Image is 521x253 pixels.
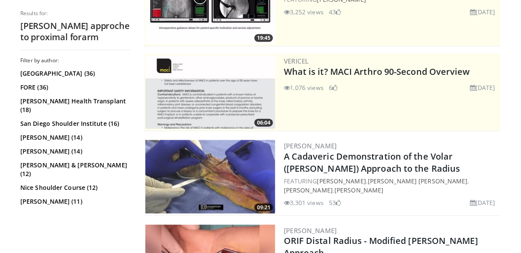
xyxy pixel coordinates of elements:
a: [PERSON_NAME] (14) [20,133,129,142]
a: [GEOGRAPHIC_DATA] (36) [20,69,129,78]
h3: Filter by author: [20,57,131,64]
li: [DATE] [470,83,495,92]
div: FEATURING , , , [284,176,499,195]
a: [PERSON_NAME] [334,186,383,194]
span: 06:04 [254,119,273,127]
a: [PERSON_NAME] [284,226,337,235]
h2: [PERSON_NAME] approche to proximal forarm [20,20,131,43]
img: aa6cc8ed-3dbf-4b6a-8d82-4a06f68b6688.300x170_q85_crop-smart_upscale.jpg [145,55,275,129]
li: [DATE] [470,198,495,207]
a: 06:04 [145,55,275,129]
a: [PERSON_NAME] [PERSON_NAME] [368,177,468,185]
a: [PERSON_NAME] Health Transplant (18) [20,97,129,114]
a: 09:21 [145,140,275,214]
a: [PERSON_NAME] [284,141,337,150]
a: [PERSON_NAME] (14) [20,147,129,156]
a: San Diego Shoulder Institute (16) [20,119,129,128]
a: [PERSON_NAME] & [PERSON_NAME] (12) [20,161,129,178]
a: [PERSON_NAME] [317,177,366,185]
a: Nice Shoulder Course (12) [20,183,129,192]
li: 43 [329,7,341,16]
a: Vericel [284,57,309,65]
p: Results for: [20,10,131,17]
a: [PERSON_NAME] (11) [20,197,129,206]
li: 6 [329,83,338,92]
a: A Cadaveric Demonstration of the Volar ([PERSON_NAME]) Approach to the Radius [284,151,460,174]
span: 09:21 [254,204,273,211]
a: What is it? MACI Arthro 90-Second Overview [284,66,470,77]
li: 1,076 views [284,83,324,92]
li: 53 [329,198,341,207]
li: [DATE] [470,7,495,16]
img: 4795469e-eecd-4402-b426-6ee9ecba9996.300x170_q85_crop-smart_upscale.jpg [145,140,275,214]
li: 3,301 views [284,198,324,207]
a: FORE (36) [20,83,129,92]
span: 19:45 [254,34,273,42]
a: [PERSON_NAME] [284,186,333,194]
li: 3,252 views [284,7,324,16]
